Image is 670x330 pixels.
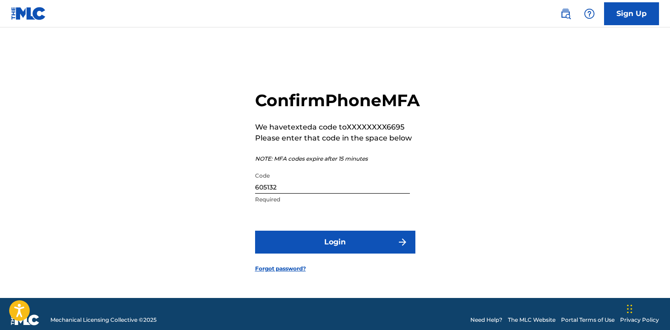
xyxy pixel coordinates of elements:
[11,7,46,20] img: MLC Logo
[584,8,595,19] img: help
[255,133,420,144] p: Please enter that code in the space below
[255,90,420,111] h2: Confirm Phone MFA
[50,316,157,324] span: Mechanical Licensing Collective © 2025
[560,8,571,19] img: search
[255,195,410,204] p: Required
[255,265,306,273] a: Forgot password?
[397,237,408,248] img: f7272a7cc735f4ea7f67.svg
[627,295,632,323] div: Drag
[624,286,670,330] iframe: Chat Widget
[255,155,420,163] p: NOTE: MFA codes expire after 15 minutes
[580,5,599,23] div: Help
[556,5,575,23] a: Public Search
[255,231,415,254] button: Login
[508,316,556,324] a: The MLC Website
[11,314,39,325] img: logo
[561,316,615,324] a: Portal Terms of Use
[470,316,502,324] a: Need Help?
[620,316,659,324] a: Privacy Policy
[255,122,420,133] p: We have texted a code to XXXXXXXX6695
[604,2,659,25] a: Sign Up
